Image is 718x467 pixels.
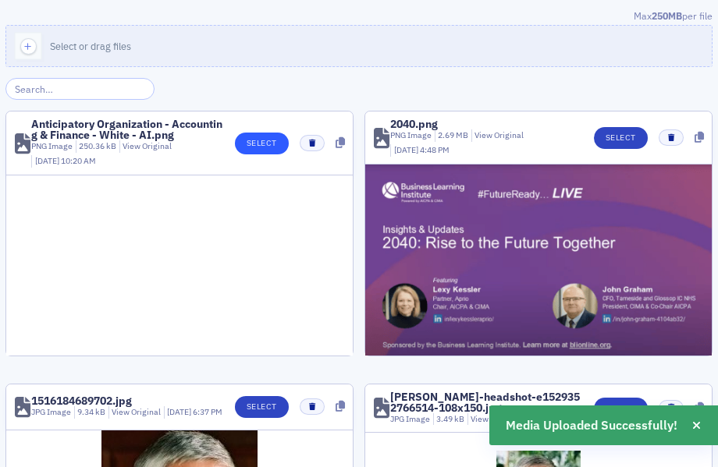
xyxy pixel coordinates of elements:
[76,140,117,153] div: 250.36 kB
[390,129,432,142] div: PNG Image
[235,133,289,154] button: Select
[652,9,682,22] span: 250MB
[394,144,420,155] span: [DATE]
[31,140,73,153] div: PNG Image
[390,391,583,413] div: [PERSON_NAME]-headshot-e1529352766514-108x150.jpg
[420,144,450,155] span: 4:48 PM
[193,406,222,417] span: 6:37 PM
[167,406,193,417] span: [DATE]
[471,413,520,424] a: View Original
[390,413,430,426] div: JPG Image
[35,155,61,166] span: [DATE]
[435,129,469,142] div: 2.69 MB
[594,398,648,419] button: Select
[506,416,677,435] span: Media Uploaded Successfully!
[475,129,524,140] a: View Original
[31,395,132,406] div: 1516184689702.jpg
[5,78,155,100] input: Search…
[61,155,96,166] span: 10:20 AM
[433,413,465,426] div: 3.49 kB
[31,406,71,419] div: JPG Image
[31,119,224,140] div: Anticipatory Organization - Accounting & Finance - White - AI.png
[390,119,438,129] div: 2040.png
[123,140,172,151] a: View Original
[50,40,131,52] span: Select or drag files
[5,25,713,67] button: Select or drag files
[5,9,713,26] div: Max per file
[235,396,289,418] button: Select
[74,406,106,419] div: 9.34 kB
[112,406,161,417] a: View Original
[594,127,648,149] button: Select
